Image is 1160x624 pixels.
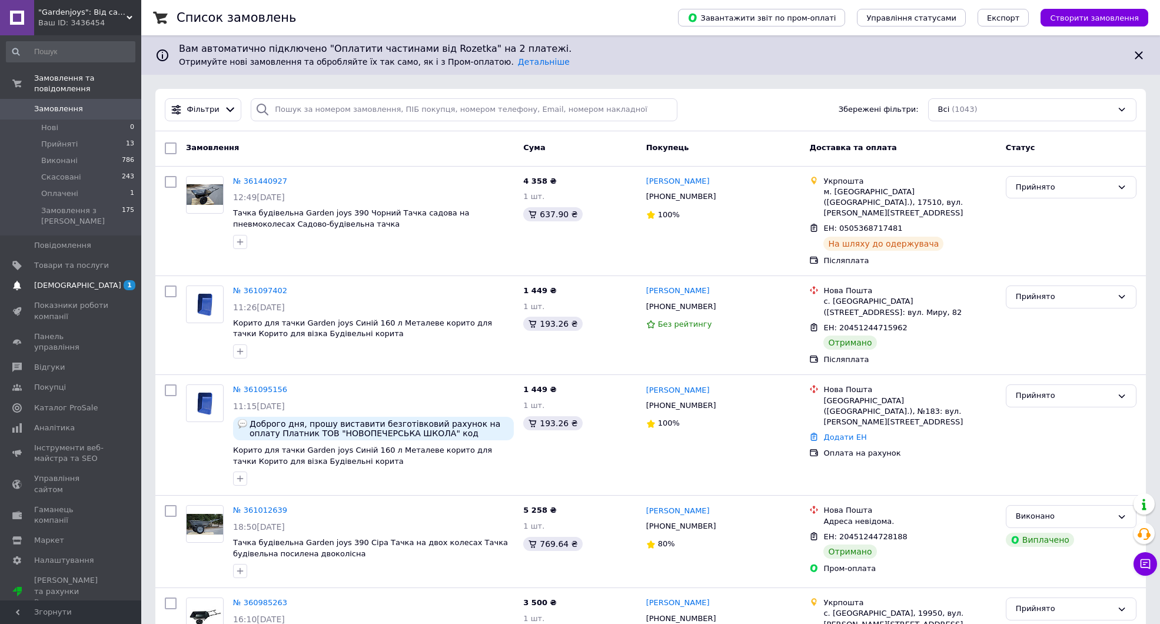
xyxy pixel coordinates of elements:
[233,506,287,515] a: № 361012639
[809,143,896,152] span: Доставка та оплата
[233,615,285,624] span: 16:10[DATE]
[823,296,996,317] div: с. [GEOGRAPHIC_DATA] ([STREET_ADDRESS]: вул. Миру, 82
[823,384,996,395] div: Нова Пошта
[523,598,556,607] span: 3 500 ₴
[646,286,710,297] a: [PERSON_NAME]
[238,419,247,429] img: :speech_balloon:
[251,98,677,121] input: Пошук за номером замовлення, ПІБ покупця, номером телефону, Email, номером накладної
[124,280,135,290] span: 1
[857,9,966,26] button: Управління статусами
[523,416,582,430] div: 193.26 ₴
[34,403,98,413] span: Каталог ProSale
[823,286,996,296] div: Нова Пошта
[823,237,943,251] div: На шляху до одержувача
[233,385,287,394] a: № 361095156
[34,504,109,526] span: Гаманець компанії
[823,545,876,559] div: Отримано
[233,598,287,607] a: № 360985263
[646,506,710,517] a: [PERSON_NAME]
[823,176,996,187] div: Укрпошта
[34,423,75,433] span: Аналітика
[41,172,81,182] span: Скасовані
[34,555,94,566] span: Налаштування
[233,522,285,532] span: 18:50[DATE]
[34,73,141,94] span: Замовлення та повідомлення
[250,419,509,438] span: Доброго дня, прошу виставити безготівковий рахунок на оплату Платник ТОВ "НОВОПЕЧЕРСЬКА ШКОЛА" ко...
[1041,9,1148,26] button: Створити замовлення
[34,331,109,353] span: Панель управління
[523,177,556,185] span: 4 358 ₴
[130,122,134,133] span: 0
[34,597,109,608] div: Prom топ
[658,539,675,548] span: 80%
[1016,390,1112,402] div: Прийнято
[644,299,719,314] div: [PHONE_NUMBER]
[187,514,223,535] img: Фото товару
[646,176,710,187] a: [PERSON_NAME]
[523,207,582,221] div: 637.90 ₴
[518,57,570,67] a: Детальніше
[823,396,996,428] div: [GEOGRAPHIC_DATA] ([GEOGRAPHIC_DATA].), №183: вул. [PERSON_NAME][STREET_ADDRESS]
[38,18,141,28] div: Ваш ID: 3436454
[34,575,109,608] span: [PERSON_NAME] та рахунки
[233,446,492,466] a: Корито для тачки Garden joys Синій 160 л Металеве корито для тачки Корито для візка Будівельні ко...
[179,42,1122,56] span: Вам автоматично підключено "Оплатити частинами від Rozetka" на 2 платежі.
[823,516,996,527] div: Адреса невідома.
[41,139,78,150] span: Прийняті
[658,320,712,328] span: Без рейтингу
[233,318,492,338] a: Корито для тачки Garden joys Синій 160 л Металеве корито для тачки Корито для візка Будівельні ко...
[41,122,58,133] span: Нові
[130,188,134,199] span: 1
[34,280,121,291] span: [DEMOGRAPHIC_DATA]
[823,532,907,541] span: ЕН: 20451244728188
[523,506,556,515] span: 5 258 ₴
[523,317,582,331] div: 193.26 ₴
[687,12,836,23] span: Завантажити звіт по пром-оплаті
[644,519,719,534] div: [PHONE_NUMBER]
[233,538,508,558] span: Тачка будівельна Garden joys 390 Сіра Тачка на двох колесах Тачка будівельна посилена двоколісна
[823,187,996,219] div: м. [GEOGRAPHIC_DATA] ([GEOGRAPHIC_DATA].), 17510, вул. [PERSON_NAME][STREET_ADDRESS]
[122,205,134,227] span: 175
[523,192,544,201] span: 1 шт.
[1016,603,1112,615] div: Прийнято
[187,293,223,317] img: Фото товару
[34,300,109,321] span: Показники роботи компанії
[34,362,65,373] span: Відгуки
[823,448,996,459] div: Оплата на рахунок
[523,385,556,394] span: 1 449 ₴
[646,143,689,152] span: Покупець
[41,188,78,199] span: Оплачені
[678,9,845,26] button: Завантажити звіт по пром-оплаті
[34,535,64,546] span: Маркет
[122,155,134,166] span: 786
[1006,533,1074,547] div: Виплачено
[41,205,122,227] span: Замовлення з [PERSON_NAME]
[126,139,134,150] span: 13
[187,104,220,115] span: Фільтри
[987,14,1020,22] span: Експорт
[122,172,134,182] span: 243
[186,176,224,214] a: Фото товару
[1029,13,1148,22] a: Створити замовлення
[186,505,224,543] a: Фото товару
[658,210,680,219] span: 100%
[646,385,710,396] a: [PERSON_NAME]
[523,537,582,551] div: 769.64 ₴
[823,354,996,365] div: Післяплата
[1016,291,1112,303] div: Прийнято
[34,260,109,271] span: Товари та послуги
[866,14,956,22] span: Управління статусами
[644,398,719,413] div: [PHONE_NUMBER]
[233,401,285,411] span: 11:15[DATE]
[233,192,285,202] span: 12:49[DATE]
[34,473,109,494] span: Управління сайтом
[823,224,902,233] span: ЕН: 0505368717481
[1016,510,1112,523] div: Виконано
[41,155,78,166] span: Виконані
[233,208,469,228] a: Тачка будівельна Garden joys 390 Чорний Тачка садова на пневмоколесах Садово-будівельна тачка
[952,105,977,114] span: (1043)
[823,505,996,516] div: Нова Пошта
[177,11,296,25] h1: Список замовлень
